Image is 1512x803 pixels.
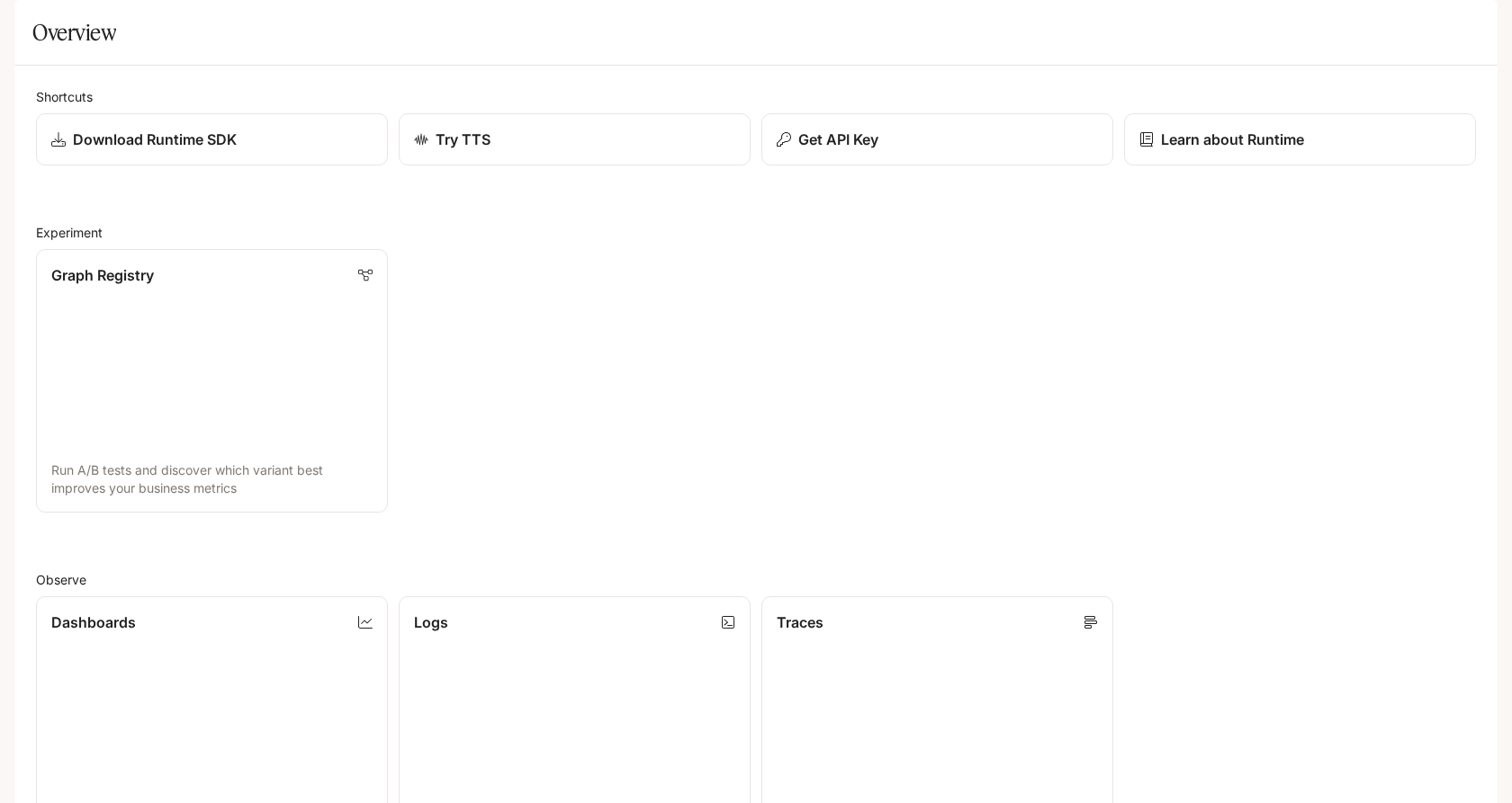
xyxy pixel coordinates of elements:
p: Traces [777,611,823,633]
p: Dashboards [51,611,136,633]
p: Run A/B tests and discover which variant best improves your business metrics [51,461,373,497]
a: Try TTS [399,113,751,165]
p: Try TTS [436,129,490,150]
h1: Overview [32,14,116,50]
p: Get API Key [798,129,878,150]
p: Learn about Runtime [1161,129,1304,150]
button: Get API Key [761,113,1113,165]
a: Learn about Runtime [1124,113,1476,165]
a: Download Runtime SDK [36,113,388,165]
p: Graph Registry [51,264,154,286]
h2: Shortcuts [36,87,1476,106]
button: open drawer [13,9,46,41]
h2: Experiment [36,223,1476,242]
p: Logs [414,611,448,633]
h2: Observe [36,570,1476,589]
a: Graph RegistryRun A/B tests and discover which variant best improves your business metrics [36,249,388,513]
p: Download Runtime SDK [73,129,237,150]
